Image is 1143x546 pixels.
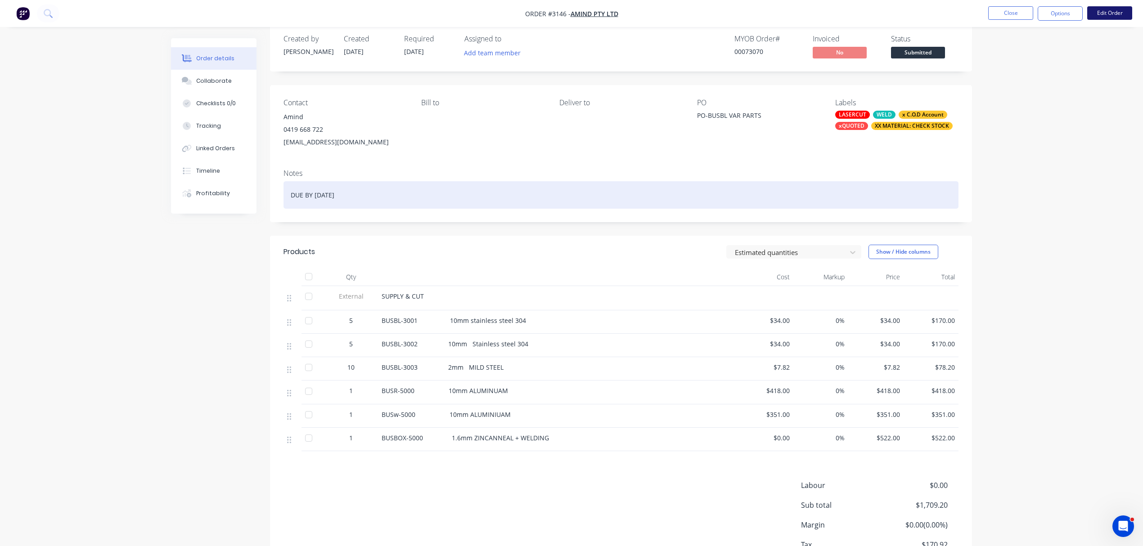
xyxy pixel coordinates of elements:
[881,519,948,530] span: $0.00 ( 0.00 %)
[464,35,554,43] div: Assigned to
[196,77,232,85] div: Collaborate
[797,316,845,325] span: 0%
[171,182,256,205] button: Profitability
[349,386,353,395] span: 1
[196,54,234,63] div: Order details
[907,386,955,395] span: $418.00
[907,316,955,325] span: $170.00
[1038,6,1083,21] button: Options
[873,111,895,119] div: WELD
[171,137,256,160] button: Linked Orders
[742,316,790,325] span: $34.00
[171,160,256,182] button: Timeline
[801,519,881,530] span: Margin
[907,410,955,419] span: $351.00
[835,98,958,107] div: Labels
[797,339,845,349] span: 0%
[283,47,333,56] div: [PERSON_NAME]
[347,363,355,372] span: 10
[813,35,880,43] div: Invoiced
[171,92,256,115] button: Checklists 0/0
[797,410,845,419] span: 0%
[801,500,881,510] span: Sub total
[793,268,849,286] div: Markup
[852,433,900,443] span: $522.00
[891,47,945,60] button: Submitted
[907,339,955,349] span: $170.00
[349,316,353,325] span: 5
[738,268,793,286] div: Cost
[171,70,256,92] button: Collaborate
[283,246,315,257] div: Products
[459,47,526,59] button: Add team member
[835,111,870,119] div: LASERCUT
[283,111,407,123] div: Amind
[196,189,230,197] div: Profitability
[852,386,900,395] span: $418.00
[283,98,407,107] div: Contact
[283,169,958,178] div: Notes
[852,316,900,325] span: $34.00
[283,35,333,43] div: Created by
[734,35,802,43] div: MYOB Order #
[742,386,790,395] span: $418.00
[16,7,30,20] img: Factory
[344,47,364,56] span: [DATE]
[283,123,407,136] div: 0419 668 722
[891,47,945,58] span: Submitted
[196,167,220,175] div: Timeline
[801,480,881,491] span: Labour
[349,339,353,349] span: 5
[382,316,526,325] span: BUSBL-3001 10mm stainless steel 304
[196,144,235,152] div: Linked Orders
[904,268,959,286] div: Total
[742,339,790,349] span: $34.00
[571,9,618,18] a: Amind Pty Ltd
[382,386,508,395] span: BUSR-5000 10mm ALUMINUAM
[382,340,528,348] span: BUSBL-3002 10mm Stainless steel 304
[813,47,867,58] span: No
[1087,6,1132,20] button: Edit Order
[349,410,353,419] span: 1
[349,433,353,443] span: 1
[852,410,900,419] span: $351.00
[742,433,790,443] span: $0.00
[742,363,790,372] span: $7.82
[196,99,236,107] div: Checklists 0/0
[871,122,953,130] div: XX MATERIAL: CHECK STOCK
[797,433,845,443] span: 0%
[404,47,424,56] span: [DATE]
[559,98,683,107] div: Deliver to
[328,291,374,301] span: External
[344,35,393,43] div: Created
[881,480,948,491] span: $0.00
[835,122,868,130] div: xQUOTED
[382,363,504,371] span: BUSBL-3003 2mm MILD STEEL
[881,500,948,510] span: $1,709.20
[283,181,958,209] div: DUE BY [DATE]
[382,292,424,300] span: SUPPLY & CUT
[852,363,900,372] span: $7.82
[283,136,407,148] div: [EMAIL_ADDRESS][DOMAIN_NAME]
[899,111,947,119] div: x C.O.D Account
[171,47,256,70] button: Order details
[697,98,820,107] div: PO
[283,111,407,148] div: Amind0419 668 722[EMAIL_ADDRESS][DOMAIN_NAME]
[907,363,955,372] span: $78.20
[464,47,526,59] button: Add team member
[1112,515,1134,537] iframe: Intercom live chat
[171,115,256,137] button: Tracking
[382,434,549,442] span: BUSBOX-5000 1.6mm ZINCANNEAL + WELDING
[734,47,802,56] div: 00073070
[697,111,810,123] div: PO-BUSBL VAR PARTS
[852,339,900,349] span: $34.00
[196,122,221,130] div: Tracking
[324,268,378,286] div: Qty
[404,35,454,43] div: Required
[797,386,845,395] span: 0%
[988,6,1033,20] button: Close
[742,410,790,419] span: $351.00
[907,433,955,443] span: $522.00
[421,98,544,107] div: Bill to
